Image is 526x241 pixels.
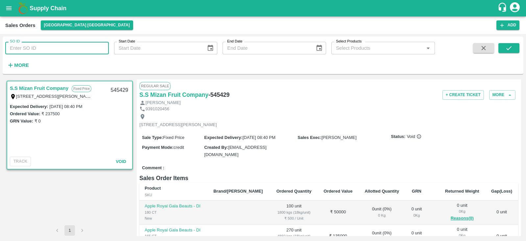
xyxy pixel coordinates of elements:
[204,42,217,54] button: Choose date
[146,106,169,112] p: 9391020456
[509,1,521,15] div: account of current user
[14,63,29,68] strong: More
[489,90,515,100] button: More
[275,209,312,215] div: 1800 kgs (18kg/unit)
[116,159,126,164] span: Void
[10,111,40,116] label: Ordered Value:
[163,135,184,140] span: Fixed Price
[444,208,480,214] div: 0 Kg
[364,212,400,218] div: 0 Kg
[139,174,518,183] h6: Sales Order Items
[174,145,184,150] span: credit
[445,189,479,194] b: Returned Weight
[275,215,312,221] div: ₹ 500 / Unit
[30,5,66,12] b: Supply Chain
[208,90,229,99] h6: - 545429
[204,145,228,150] label: Created By :
[276,189,312,194] b: Ordered Quantity
[145,186,161,191] b: Product
[107,83,132,98] div: 545429
[444,232,480,238] div: 0 Kg
[313,42,325,54] button: Choose date
[145,192,203,198] div: SKU
[51,225,88,236] nav: pagination navigation
[318,201,359,225] td: ₹ 50000
[10,104,48,109] label: Expected Delivery :
[410,206,423,218] div: 0 unit
[322,135,357,140] span: [PERSON_NAME]
[410,212,423,218] div: 0 Kg
[298,135,321,140] label: Sales Exec :
[145,203,203,209] p: Apple Royal Gala Beauts - DI
[412,189,421,194] b: GRN
[243,135,275,140] span: [DATE] 08:40 PM
[139,82,171,90] span: Regular Sale
[49,104,82,109] label: [DATE] 08:40 PM
[424,44,432,52] button: Open
[10,39,20,44] label: SO ID
[485,201,518,225] td: 0 unit
[142,135,163,140] label: Sale Type :
[145,209,203,215] div: 180 CT
[139,90,208,99] a: S.S Mizan Fruit Company
[72,85,91,92] p: Fixed Price
[364,206,400,218] div: 0 unit ( 0 %)
[119,39,135,44] label: Start Date
[41,111,60,116] label: ₹ 237500
[5,21,36,30] div: Sales Orders
[16,2,30,15] img: logo
[10,119,33,123] label: GRN Value:
[204,145,266,157] span: [EMAIL_ADDRESS][DOMAIN_NAME]
[270,201,318,225] td: 100 unit
[444,202,480,222] div: 0 unit
[5,60,31,71] button: More
[444,215,480,222] button: Reasons(0)
[114,42,202,54] input: Start Date
[496,20,519,30] button: Add
[391,134,405,140] label: Status:
[407,134,421,140] span: Void
[491,189,512,194] b: Gap(Loss)
[213,189,263,194] b: Brand/[PERSON_NAME]
[16,94,94,99] label: [STREET_ADDRESS][PERSON_NAME]
[145,227,203,233] p: Apple Royal Gala Beauts - DI
[139,122,217,128] p: [STREET_ADDRESS][PERSON_NAME]
[227,39,242,44] label: End Date
[323,189,352,194] b: Ordered Value
[142,145,174,150] label: Payment Mode :
[35,119,41,123] label: ₹ 0
[30,4,497,13] a: Supply Chain
[10,84,68,93] a: S.S Mizan Fruit Company
[336,39,362,44] label: Select Products
[497,2,509,14] div: customer-support
[5,42,109,54] input: Enter SO ID
[145,215,203,221] div: New
[275,233,312,239] div: 4860 kgs (18kg/unit)
[223,42,310,54] input: End Date
[365,189,399,194] b: Allotted Quantity
[146,100,181,106] p: [PERSON_NAME]
[333,44,422,52] input: Select Products
[41,20,133,30] button: Select DC
[204,135,242,140] label: Expected Delivery :
[145,233,203,239] div: 165 CT
[64,225,75,236] button: page 1
[442,90,484,100] button: + Create Ticket
[142,165,164,171] label: Comment :
[1,1,16,16] button: open drawer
